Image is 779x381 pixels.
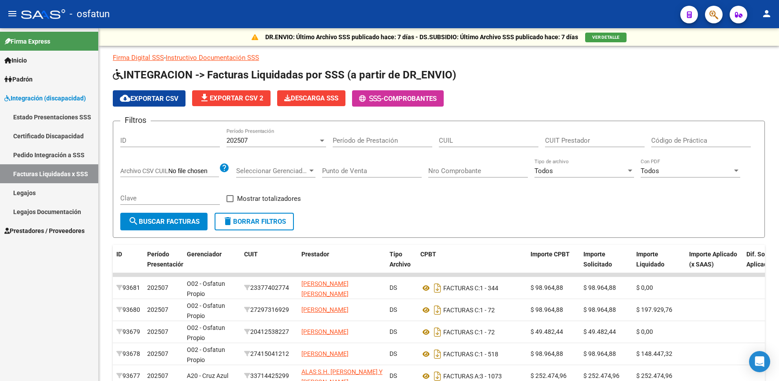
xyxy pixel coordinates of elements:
span: VER DETALLE [592,35,619,40]
datatable-header-cell: Gerenciador [183,245,241,284]
span: $ 98.964,88 [530,306,563,313]
datatable-header-cell: Importe Liquidado [633,245,686,284]
span: DS [389,284,397,291]
span: 202507 [147,372,168,379]
span: [PERSON_NAME] [301,350,349,357]
span: Todos [641,167,659,175]
datatable-header-cell: Importe Aplicado (x SAAS) [686,245,743,284]
span: Todos [534,167,553,175]
span: Gerenciador [187,251,222,258]
span: O02 - Osfatun Propio [187,324,225,341]
input: Archivo CSV CUIL [168,167,219,175]
div: 1 - 344 [420,281,523,295]
datatable-header-cell: ID [113,245,144,284]
div: 27297316929 [244,305,294,315]
span: Prestador [301,251,329,258]
span: INTEGRACION -> Facturas Liquidadas por SSS (a partir de DR_ENVIO) [113,69,456,81]
mat-icon: person [761,8,772,19]
div: 27415041212 [244,349,294,359]
button: Descarga SSS [277,90,345,106]
span: Firma Express [4,37,50,46]
span: $ 98.964,88 [583,350,616,357]
i: Descargar documento [432,325,443,339]
div: 93680 [116,305,140,315]
span: $ 0,00 [636,328,653,335]
span: FACTURAS C: [443,329,480,336]
span: 202507 [147,350,168,357]
button: VER DETALLE [585,33,627,42]
span: $ 49.482,44 [583,328,616,335]
span: Inicio [4,55,27,65]
span: $ 98.964,88 [530,284,563,291]
button: -Comprobantes [352,90,444,107]
span: O02 - Osfatun Propio [187,346,225,363]
a: Instructivo Documentación SSS [166,54,259,62]
span: Seleccionar Gerenciador [236,167,308,175]
span: $ 252.474,96 [530,372,567,379]
span: [PERSON_NAME] [301,306,349,313]
div: 20412538227 [244,327,294,337]
span: Exportar CSV [120,95,178,103]
span: [PERSON_NAME] [PERSON_NAME] [301,280,349,297]
i: Descargar documento [432,303,443,317]
datatable-header-cell: Tipo Archivo [386,245,417,284]
span: $ 148.447,32 [636,350,672,357]
span: - osfatun [70,4,110,24]
mat-icon: delete [223,216,233,226]
span: Importe Aplicado (x SAAS) [689,251,737,268]
div: 93679 [116,327,140,337]
i: Descargar documento [432,347,443,361]
span: Integración (discapacidad) [4,93,86,103]
i: Descargar documento [432,281,443,295]
button: Borrar Filtros [215,213,294,230]
span: CUIT [244,251,258,258]
span: O02 - Osfatun Propio [187,280,225,297]
span: [PERSON_NAME] [301,328,349,335]
div: 1 - 518 [420,347,523,361]
div: 1 - 72 [420,303,523,317]
span: $ 0,00 [636,284,653,291]
span: Borrar Filtros [223,218,286,226]
div: Open Intercom Messenger [749,351,770,372]
datatable-header-cell: Importe CPBT [527,245,580,284]
span: Importe Liquidado [636,251,664,268]
span: CPBT [420,251,436,258]
span: Importe CPBT [530,251,570,258]
span: Mostrar totalizadores [237,193,301,204]
datatable-header-cell: CUIT [241,245,298,284]
mat-icon: file_download [199,92,210,103]
div: 93681 [116,283,140,293]
span: FACTURAS A: [443,373,480,380]
span: DS [389,350,397,357]
span: $ 252.474,96 [636,372,672,379]
div: 93678 [116,349,140,359]
div: 93677 [116,371,140,381]
h3: Filtros [120,114,151,126]
span: Exportar CSV 2 [199,94,263,102]
span: $ 49.482,44 [530,328,563,335]
p: DR.ENVIO: Último Archivo SSS publicado hace: 7 días - DS.SUBSIDIO: Último Archivo SSS publicado h... [265,32,578,42]
datatable-header-cell: Prestador [298,245,386,284]
span: Buscar Facturas [128,218,200,226]
mat-icon: help [219,163,230,173]
button: Exportar CSV [113,90,185,107]
span: FACTURAS C: [443,285,480,292]
button: Buscar Facturas [120,213,208,230]
div: 33714425299 [244,371,294,381]
span: FACTURAS C: [443,351,480,358]
p: - [113,53,765,63]
span: 202507 [147,306,168,313]
button: Exportar CSV 2 [192,90,271,106]
span: Padrón [4,74,33,84]
span: Archivo CSV CUIL [120,167,168,174]
span: DS [389,306,397,313]
span: Prestadores / Proveedores [4,226,85,236]
span: O02 - Osfatun Propio [187,302,225,319]
div: 1 - 72 [420,325,523,339]
div: 23377402774 [244,283,294,293]
a: Firma Digital SSS [113,54,164,62]
mat-icon: menu [7,8,18,19]
span: 202507 [147,284,168,291]
span: Tipo Archivo [389,251,411,268]
datatable-header-cell: Período Presentación [144,245,183,284]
